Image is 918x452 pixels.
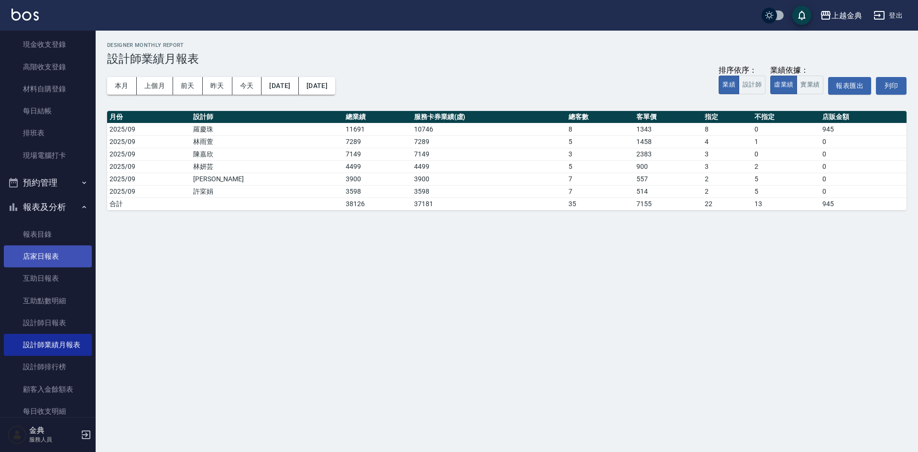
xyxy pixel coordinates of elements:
[4,122,92,144] a: 排班表
[770,66,823,76] div: 業績依據：
[820,198,907,210] td: 945
[412,160,566,173] td: 4499
[343,111,411,123] th: 總業績
[876,77,907,95] button: 列印
[634,160,702,173] td: 900
[232,77,262,95] button: 今天
[752,185,820,198] td: 5
[752,198,820,210] td: 13
[566,123,634,135] td: 8
[870,7,907,24] button: 登出
[828,77,871,95] button: 報表匯出
[4,378,92,400] a: 顧客入金餘額表
[4,290,92,312] a: 互助點數明細
[412,198,566,210] td: 37181
[702,185,752,198] td: 2
[739,76,765,94] button: 設計師
[343,123,411,135] td: 11691
[412,173,566,185] td: 3900
[343,160,411,173] td: 4499
[702,198,752,210] td: 22
[702,123,752,135] td: 8
[566,198,634,210] td: 35
[107,77,137,95] button: 本月
[797,76,823,94] button: 實業績
[107,52,907,66] h3: 設計師業績月報表
[752,111,820,123] th: 不指定
[702,148,752,160] td: 3
[566,148,634,160] td: 3
[191,173,344,185] td: [PERSON_NAME]
[191,123,344,135] td: 羅慶珠
[792,6,811,25] button: save
[752,160,820,173] td: 2
[566,111,634,123] th: 總客數
[4,223,92,245] a: 報表目錄
[4,195,92,220] button: 報表及分析
[107,173,191,185] td: 2025/09
[412,148,566,160] td: 7149
[634,123,702,135] td: 1343
[343,135,411,148] td: 7289
[412,185,566,198] td: 3598
[107,42,907,48] h2: Designer Monthly Report
[719,66,765,76] div: 排序依序：
[343,185,411,198] td: 3598
[8,425,27,444] img: Person
[4,100,92,122] a: 每日結帳
[107,160,191,173] td: 2025/09
[4,56,92,78] a: 高階收支登錄
[203,77,232,95] button: 昨天
[343,148,411,160] td: 7149
[634,173,702,185] td: 557
[299,77,335,95] button: [DATE]
[107,111,191,123] th: 月份
[752,148,820,160] td: 0
[634,198,702,210] td: 7155
[191,148,344,160] td: 陳嘉欣
[4,144,92,166] a: 現場電腦打卡
[29,426,78,435] h5: 金典
[11,9,39,21] img: Logo
[820,111,907,123] th: 店販金額
[107,148,191,160] td: 2025/09
[752,123,820,135] td: 0
[107,111,907,210] table: a dense table
[412,111,566,123] th: 服務卡券業績(虛)
[634,185,702,198] td: 514
[752,135,820,148] td: 1
[191,185,344,198] td: 許寀娟
[634,148,702,160] td: 2383
[412,135,566,148] td: 7289
[820,185,907,198] td: 0
[702,111,752,123] th: 指定
[702,173,752,185] td: 2
[343,173,411,185] td: 3900
[770,76,797,94] button: 虛業績
[831,10,862,22] div: 上越金典
[137,77,173,95] button: 上個月
[566,135,634,148] td: 5
[412,123,566,135] td: 10746
[566,160,634,173] td: 5
[107,123,191,135] td: 2025/09
[4,33,92,55] a: 現金收支登錄
[4,312,92,334] a: 設計師日報表
[752,173,820,185] td: 5
[719,76,739,94] button: 業績
[4,334,92,356] a: 設計師業績月報表
[820,135,907,148] td: 0
[4,267,92,289] a: 互助日報表
[820,123,907,135] td: 945
[191,135,344,148] td: 林雨萱
[4,78,92,100] a: 材料自購登錄
[820,173,907,185] td: 0
[107,185,191,198] td: 2025/09
[4,356,92,378] a: 設計師排行榜
[107,135,191,148] td: 2025/09
[566,185,634,198] td: 7
[262,77,298,95] button: [DATE]
[634,135,702,148] td: 1458
[4,245,92,267] a: 店家日報表
[4,170,92,195] button: 預約管理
